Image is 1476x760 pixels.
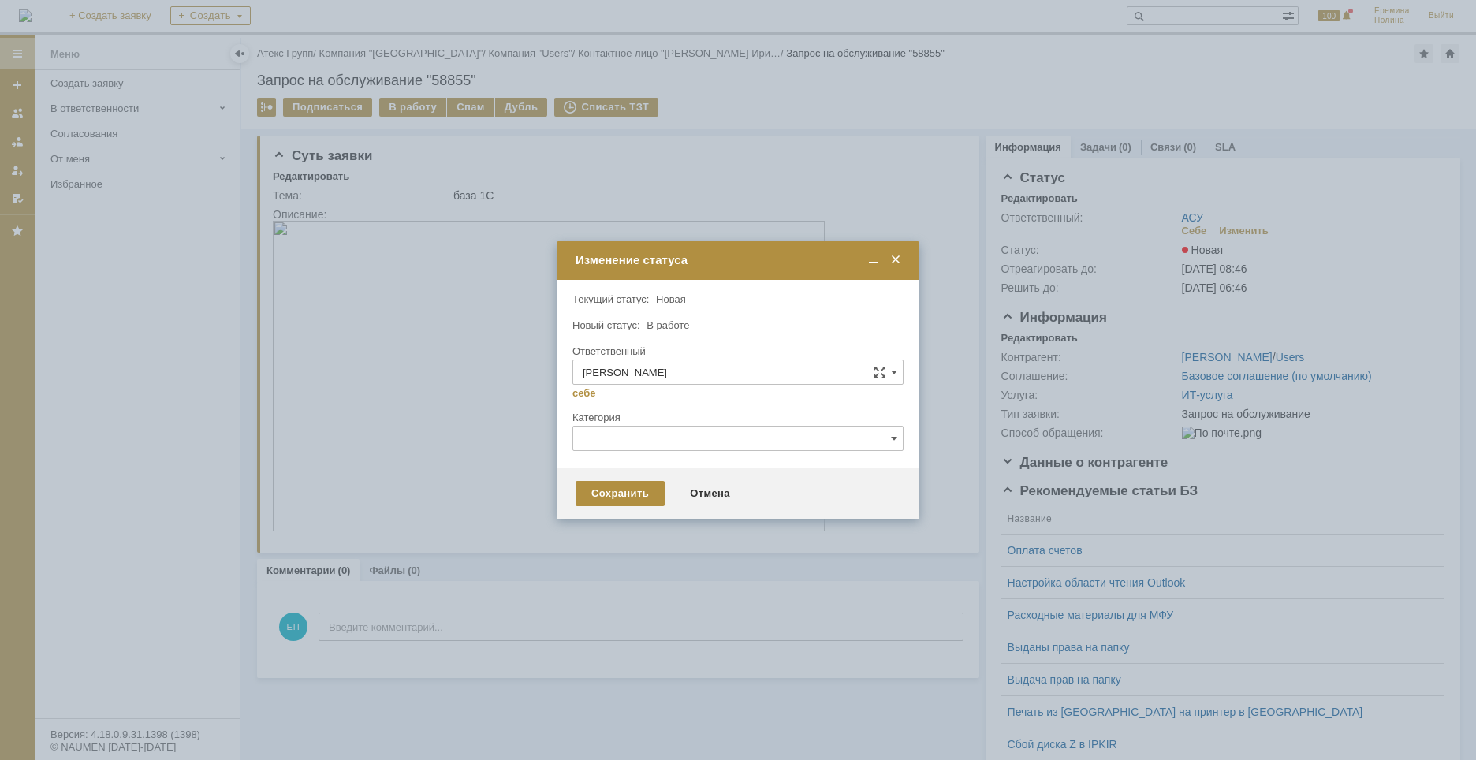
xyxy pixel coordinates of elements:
label: Текущий статус: [572,293,649,305]
div: Изменение статуса [576,253,904,267]
span: Сложная форма [874,366,886,378]
a: себе [572,387,596,400]
span: Свернуть (Ctrl + M) [866,253,881,267]
span: Закрыть [888,253,904,267]
span: Новая [656,293,686,305]
label: Новый статус: [572,319,640,331]
div: Ответственный [572,346,900,356]
div: Категория [572,412,900,423]
span: В работе [647,319,689,331]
